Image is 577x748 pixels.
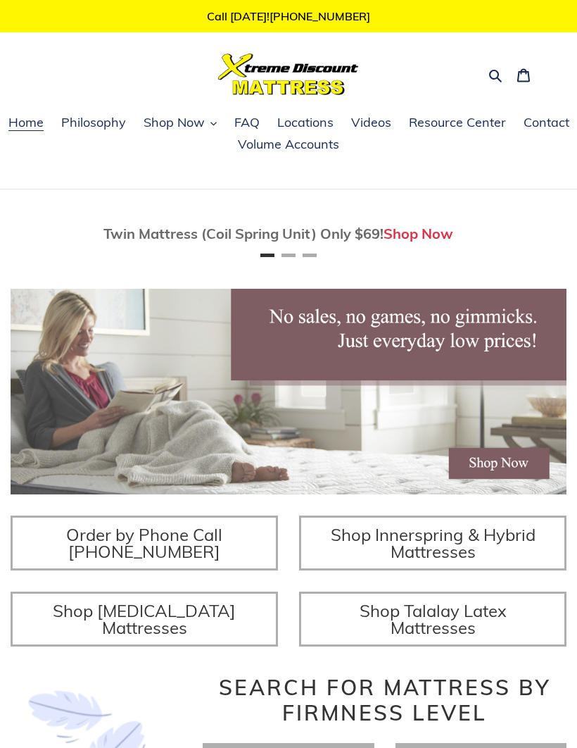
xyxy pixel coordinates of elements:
[8,114,44,131] span: Home
[270,9,370,23] a: [PHONE_NUMBER]
[144,114,205,131] span: Shop Now
[219,674,551,726] span: Search for Mattress by Firmness Level
[516,113,576,134] a: Contact
[270,113,341,134] a: Locations
[103,225,383,242] span: Twin Mattress (Coil Spring Unit) Only $69!
[409,114,506,131] span: Resource Center
[402,113,513,134] a: Resource Center
[54,113,133,134] a: Philosophy
[238,136,339,153] span: Volume Accounts
[66,524,222,562] span: Order by Phone Call [PHONE_NUMBER]
[137,113,224,134] button: Shop Now
[331,524,535,562] span: Shop Innerspring & Hybrid Mattresses
[277,114,334,131] span: Locations
[344,113,398,134] a: Videos
[383,225,453,242] a: Shop Now
[218,54,359,95] img: Xtreme Discount Mattress
[281,254,296,257] button: Page 2
[299,592,566,647] a: Shop Talalay Latex Mattresses
[360,600,507,638] span: Shop Talalay Latex Mattresses
[11,592,278,647] a: Shop [MEDICAL_DATA] Mattresses
[1,113,51,134] a: Home
[11,516,278,571] a: Order by Phone Call [PHONE_NUMBER]
[227,113,267,134] a: FAQ
[61,114,126,131] span: Philosophy
[53,600,236,638] span: Shop [MEDICAL_DATA] Mattresses
[351,114,391,131] span: Videos
[231,135,346,156] a: Volume Accounts
[524,114,569,131] span: Contact
[234,114,260,131] span: FAQ
[303,254,317,257] button: Page 3
[299,516,566,571] a: Shop Innerspring & Hybrid Mattresses
[11,289,566,494] img: herobannermay2022-1652879215306_1200x.jpg
[260,254,274,257] button: Page 1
